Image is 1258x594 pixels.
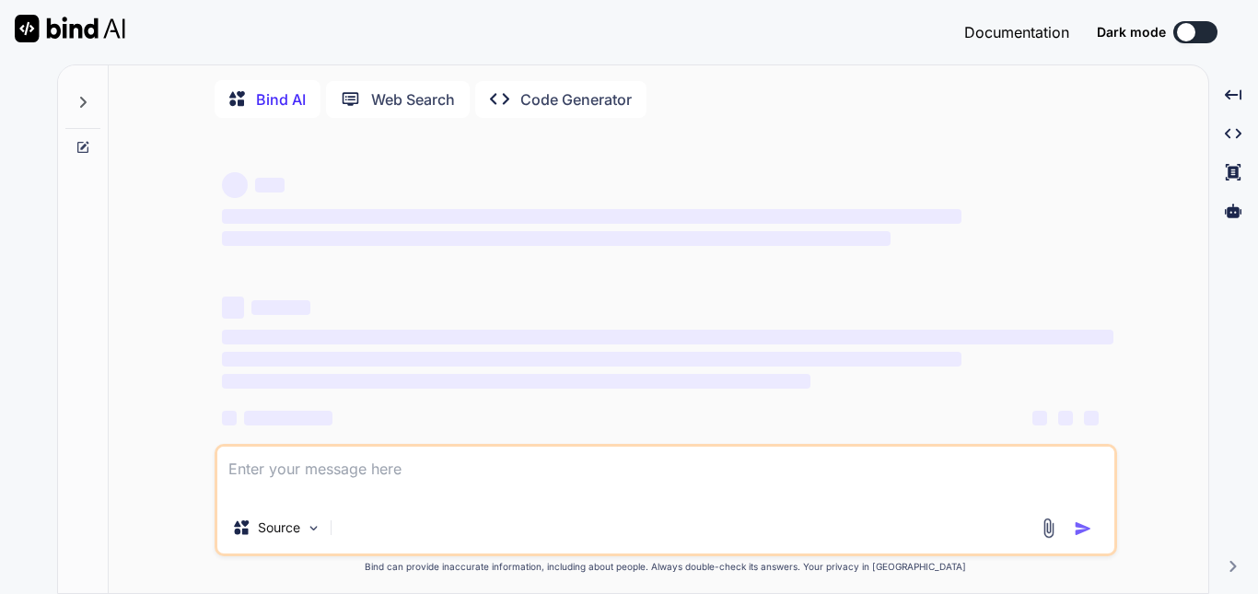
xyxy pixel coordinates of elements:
[1058,411,1073,425] span: ‌
[1074,519,1092,538] img: icon
[520,88,632,111] p: Code Generator
[251,300,310,315] span: ‌
[1032,411,1047,425] span: ‌
[222,330,1113,344] span: ‌
[222,172,248,198] span: ‌
[1084,411,1099,425] span: ‌
[222,297,244,319] span: ‌
[255,178,285,192] span: ‌
[222,352,961,367] span: ‌
[1097,23,1166,41] span: Dark mode
[371,88,455,111] p: Web Search
[222,209,961,224] span: ‌
[964,21,1069,43] button: Documentation
[256,88,306,111] p: Bind AI
[222,231,891,246] span: ‌
[215,560,1117,574] p: Bind can provide inaccurate information, including about people. Always double-check its answers....
[222,374,810,389] span: ‌
[244,411,332,425] span: ‌
[222,411,237,425] span: ‌
[258,518,300,537] p: Source
[1038,518,1059,539] img: attachment
[964,23,1069,41] span: Documentation
[306,520,321,536] img: Pick Models
[15,15,125,42] img: Bind AI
